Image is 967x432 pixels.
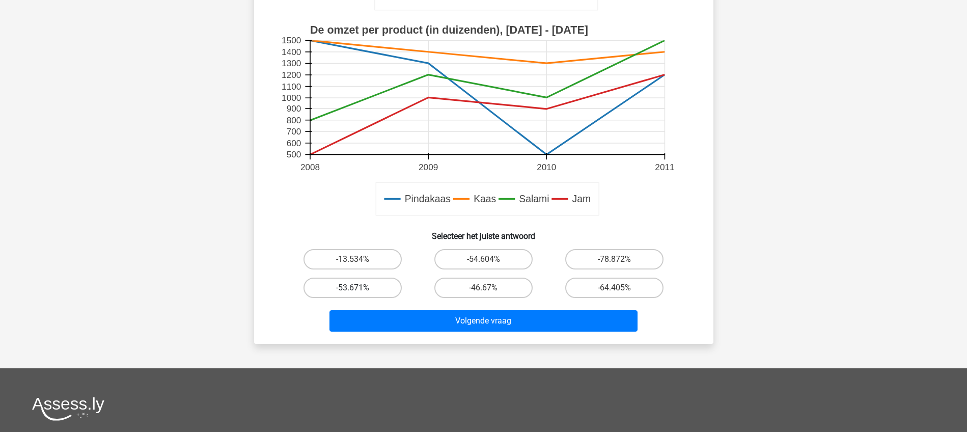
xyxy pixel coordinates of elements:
[282,82,301,92] text: 1100
[434,249,533,269] label: -54.604%
[282,36,301,46] text: 1500
[537,162,556,172] text: 2010
[282,47,301,57] text: 1400
[519,194,549,205] text: Salami
[282,59,301,69] text: 1300
[404,194,450,205] text: Pindakaas
[565,249,664,269] label: -78.872%
[270,223,697,241] h6: Selecteer het juiste antwoord
[286,126,301,137] text: 700
[655,162,674,172] text: 2011
[419,162,438,172] text: 2009
[286,103,301,114] text: 900
[286,150,301,160] text: 500
[572,194,591,205] text: Jam
[474,194,496,205] text: Kaas
[329,310,638,332] button: Volgende vraag
[310,24,588,36] text: De omzet per product (in duizenden), [DATE] - [DATE]
[303,249,402,269] label: -13.534%
[286,115,301,125] text: 800
[32,397,104,421] img: Assessly logo
[303,278,402,298] label: -53.671%
[565,278,664,298] label: -64.405%
[300,162,319,172] text: 2008
[282,70,301,80] text: 1200
[286,138,301,148] text: 600
[434,278,533,298] label: -46.67%
[282,93,301,103] text: 1000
